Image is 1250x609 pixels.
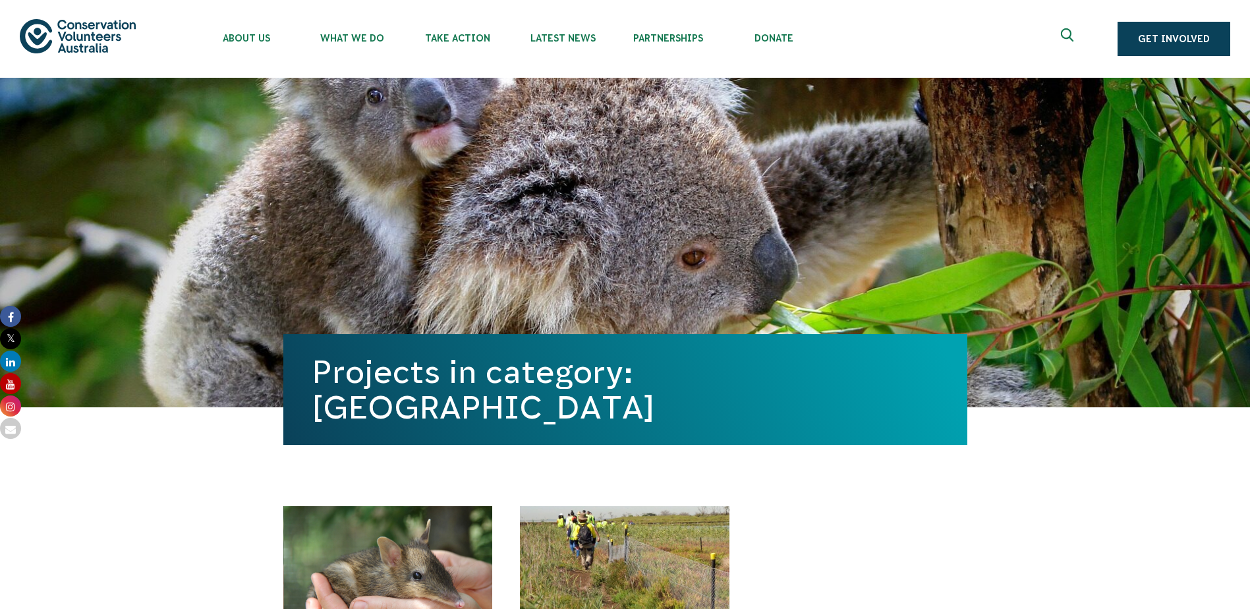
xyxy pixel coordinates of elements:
a: Get Involved [1118,22,1230,56]
h1: Projects in category: [GEOGRAPHIC_DATA] [312,354,938,425]
span: What We Do [299,33,405,43]
span: Take Action [405,33,510,43]
span: About Us [194,33,299,43]
span: Expand search box [1061,28,1077,49]
span: Donate [721,33,826,43]
span: Partnerships [615,33,721,43]
button: Expand search box Close search box [1053,23,1085,55]
img: logo.svg [20,19,136,53]
span: Latest News [510,33,615,43]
